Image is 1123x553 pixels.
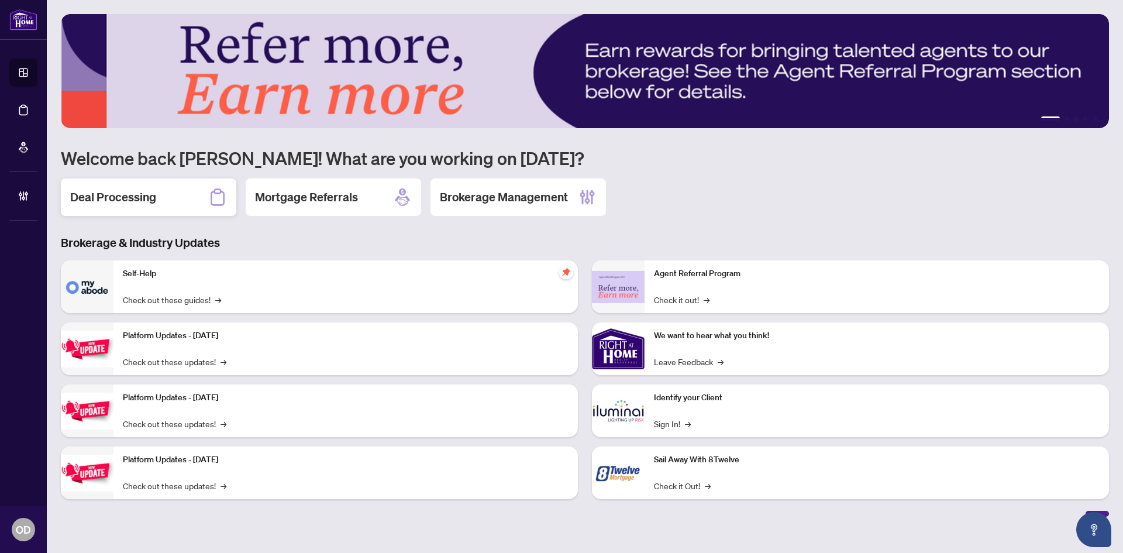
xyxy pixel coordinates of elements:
span: → [718,355,724,368]
a: Check it out!→ [654,293,709,306]
img: Identify your Client [592,384,645,437]
span: → [221,355,226,368]
span: pushpin [559,265,573,279]
button: Open asap [1076,512,1111,547]
h2: Brokerage Management [440,189,568,205]
span: OD [16,521,31,538]
p: Self-Help [123,267,569,280]
img: Slide 0 [61,14,1109,128]
img: Agent Referral Program [592,271,645,303]
a: Sign In!→ [654,417,691,430]
button: 1 [1041,116,1060,121]
img: Sail Away With 8Twelve [592,446,645,499]
span: → [705,479,711,492]
img: We want to hear what you think! [592,322,645,375]
button: 4 [1083,116,1088,121]
h2: Deal Processing [70,189,156,205]
p: We want to hear what you think! [654,329,1100,342]
span: → [704,293,709,306]
h1: Welcome back [PERSON_NAME]! What are you working on [DATE]? [61,147,1109,169]
span: → [685,417,691,430]
p: Platform Updates - [DATE] [123,454,569,466]
p: Agent Referral Program [654,267,1100,280]
span: → [215,293,221,306]
span: → [221,479,226,492]
a: Check out these updates!→ [123,417,226,430]
h3: Brokerage & Industry Updates [61,235,1109,251]
p: Platform Updates - [DATE] [123,391,569,404]
img: Platform Updates - July 21, 2025 [61,331,113,367]
img: logo [9,9,37,30]
p: Platform Updates - [DATE] [123,329,569,342]
a: Leave Feedback→ [654,355,724,368]
a: Check it Out!→ [654,479,711,492]
a: Check out these updates!→ [123,479,226,492]
h2: Mortgage Referrals [255,189,358,205]
a: Check out these updates!→ [123,355,226,368]
img: Self-Help [61,260,113,313]
button: 5 [1093,116,1097,121]
img: Platform Updates - June 23, 2025 [61,455,113,492]
img: Platform Updates - July 8, 2025 [61,393,113,430]
button: 2 [1065,116,1069,121]
p: Sail Away With 8Twelve [654,454,1100,466]
p: Identify your Client [654,391,1100,404]
span: → [221,417,226,430]
button: 3 [1074,116,1079,121]
a: Check out these guides!→ [123,293,221,306]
